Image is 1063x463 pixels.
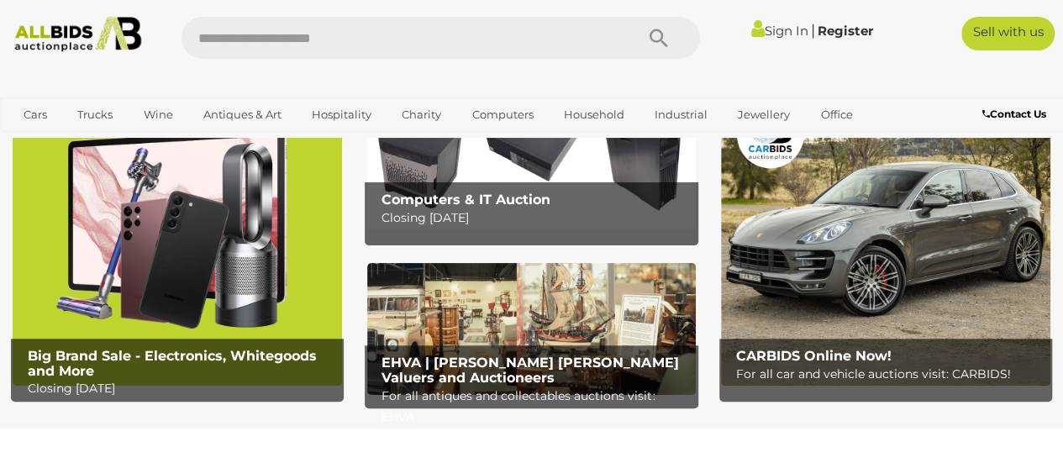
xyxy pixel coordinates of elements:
a: Big Brand Sale - Electronics, Whitegoods and More Big Brand Sale - Electronics, Whitegoods and Mo... [13,97,342,386]
img: Allbids.com.au [8,17,148,52]
b: Big Brand Sale - Electronics, Whitegoods and More [28,348,317,379]
img: CARBIDS Online Now! [721,97,1050,386]
a: Cars [13,101,58,129]
a: Jewellery [727,101,801,129]
a: Computers [460,101,544,129]
a: Trucks [66,101,124,129]
a: Antiques & Art [192,101,292,129]
img: Big Brand Sale - Electronics, Whitegoods and More [13,97,342,386]
p: For all antiques and collectables auctions visit: EHVA [382,386,689,428]
a: Register [818,23,873,39]
b: CARBIDS Online Now! [736,348,892,364]
a: Industrial [644,101,718,129]
a: Hospitality [301,101,382,129]
a: [GEOGRAPHIC_DATA] [77,129,218,156]
a: Sports [13,129,69,156]
p: Closing [DATE] [28,378,335,399]
a: EHVA | Evans Hastings Valuers and Auctioneers EHVA | [PERSON_NAME] [PERSON_NAME] Valuers and Auct... [367,263,697,395]
a: Office [809,101,863,129]
button: Search [616,17,700,59]
a: Wine [132,101,183,129]
b: Computers & IT Auction [382,192,550,208]
b: Contact Us [982,108,1046,120]
p: Closing [DATE] [382,208,689,229]
a: Contact Us [982,105,1050,124]
a: Computers & IT Auction Computers & IT Auction Closing [DATE] [367,97,697,229]
img: EHVA | Evans Hastings Valuers and Auctioneers [367,263,697,395]
a: CARBIDS Online Now! CARBIDS Online Now! For all car and vehicle auctions visit: CARBIDS! [721,97,1050,386]
a: Household [553,101,635,129]
span: | [811,21,815,39]
b: EHVA | [PERSON_NAME] [PERSON_NAME] Valuers and Auctioneers [382,355,678,386]
p: For all car and vehicle auctions visit: CARBIDS! [736,364,1044,385]
a: Sign In [751,23,808,39]
img: Computers & IT Auction [367,97,697,229]
a: Charity [391,101,452,129]
a: Sell with us [961,17,1055,50]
